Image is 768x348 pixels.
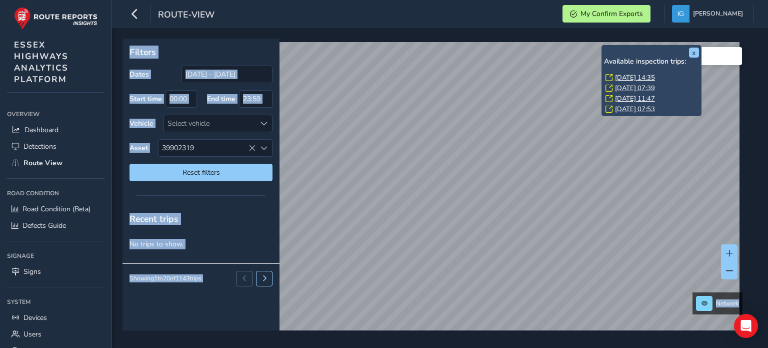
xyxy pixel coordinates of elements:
a: Signs [7,263,104,280]
label: Start time [129,94,162,104]
label: Asset [129,143,148,153]
span: Defects Guide [22,221,66,230]
div: Select an asset code [255,140,272,156]
div: Select vehicle [164,115,255,132]
img: rr logo [14,7,97,30]
img: diamond-layout [672,5,689,23]
a: Road Condition (Beta) [7,201,104,217]
a: Dashboard [7,122,104,138]
a: [DATE] 11:47 [615,94,655,103]
span: route-view [158,9,214,23]
span: Road Condition (Beta) [22,204,90,214]
a: [DATE] 14:35 [615,73,655,82]
div: System [7,294,104,309]
div: Showing 1 to 20 of 1143 trips [129,274,201,282]
span: ESSEX HIGHWAYS ANALYTICS PLATFORM [14,39,68,85]
div: Open Intercom Messenger [734,314,758,338]
a: [DATE] 07:53 [615,105,655,114]
button: Reset filters [129,164,272,181]
canvas: Map [126,42,739,342]
a: Users [7,326,104,342]
label: Dates [129,70,149,79]
label: End time [207,94,235,104]
label: Vehicle [129,119,153,128]
span: Signs [23,267,41,276]
p: No trips to show. [122,232,279,256]
button: My Confirm Exports [562,5,650,23]
span: Devices [23,313,47,322]
span: Network [716,299,739,307]
div: Overview [7,107,104,122]
h6: Available inspection trips: [604,58,699,66]
span: Recent trips [129,213,178,225]
button: x [689,48,699,58]
a: Defects Guide [7,217,104,234]
a: Detections [7,138,104,155]
p: Filters [129,46,272,59]
a: Route View [7,155,104,171]
span: [PERSON_NAME] [693,5,743,23]
span: Dashboard [24,125,58,135]
button: [PERSON_NAME] [672,5,746,23]
a: [DATE] 07:39 [615,84,655,93]
span: Reset filters [137,168,265,177]
span: My Confirm Exports [580,9,643,19]
span: Route View [23,158,62,168]
div: Road Condition [7,186,104,201]
span: 39902319 [158,140,255,156]
span: Users [23,329,41,339]
span: Detections [23,142,56,151]
a: Devices [7,309,104,326]
div: Signage [7,248,104,263]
